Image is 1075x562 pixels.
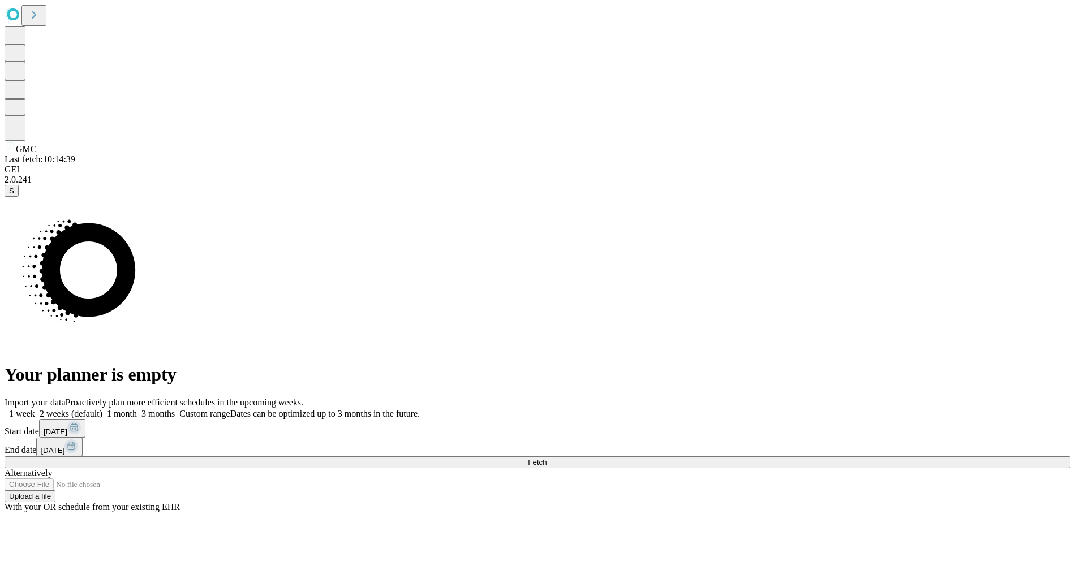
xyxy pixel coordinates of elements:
[5,175,1070,185] div: 2.0.241
[179,409,230,418] span: Custom range
[5,364,1070,385] h1: Your planner is empty
[528,458,547,466] span: Fetch
[5,490,55,502] button: Upload a file
[107,409,137,418] span: 1 month
[44,427,67,436] span: [DATE]
[9,187,14,195] span: S
[9,409,35,418] span: 1 week
[5,165,1070,175] div: GEI
[40,409,102,418] span: 2 weeks (default)
[5,468,52,478] span: Alternatively
[66,397,303,407] span: Proactively plan more efficient schedules in the upcoming weeks.
[141,409,175,418] span: 3 months
[5,502,180,512] span: With your OR schedule from your existing EHR
[5,397,66,407] span: Import your data
[36,438,83,456] button: [DATE]
[5,438,1070,456] div: End date
[16,144,36,154] span: GMC
[5,154,75,164] span: Last fetch: 10:14:39
[39,419,85,438] button: [DATE]
[230,409,420,418] span: Dates can be optimized up to 3 months in the future.
[5,185,19,197] button: S
[5,419,1070,438] div: Start date
[41,446,64,455] span: [DATE]
[5,456,1070,468] button: Fetch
